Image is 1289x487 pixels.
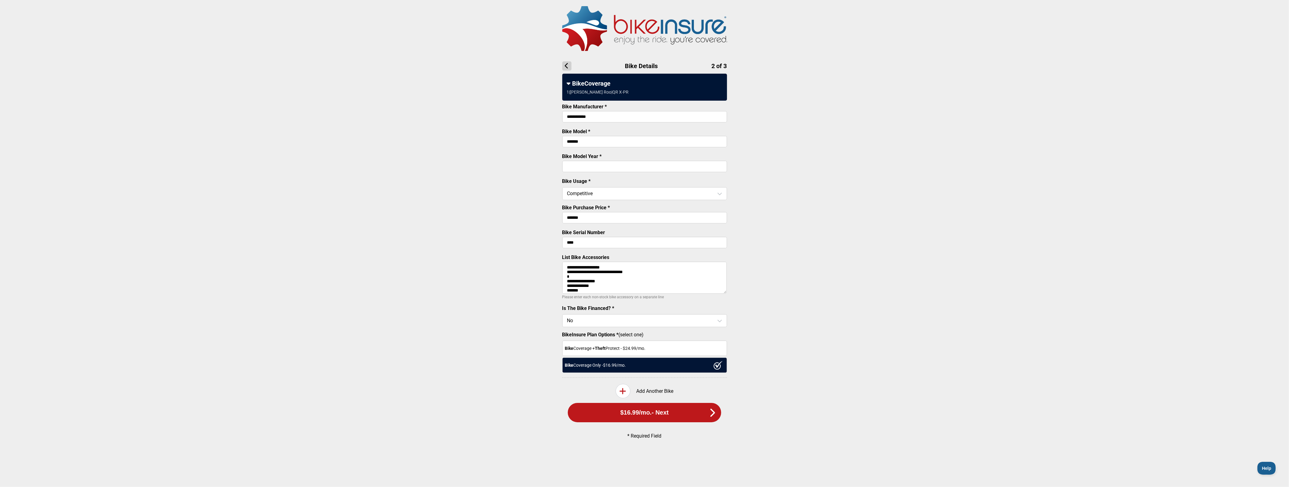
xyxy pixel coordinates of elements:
img: ux1sgP1Haf775SAghJI38DyDlYP+32lKFAAAAAElFTkSuQmCC [714,361,723,369]
label: Bike Model Year * [562,153,602,159]
p: Please enter each non-stock bike accessory on a separate line [562,293,727,301]
span: /mo. [639,409,652,416]
label: (select one) [562,332,727,338]
div: Coverage + Protect - $ 24.99 /mo. [562,341,727,356]
label: Bike Manufacturer * [562,104,607,110]
label: Bike Purchase Price * [562,205,610,211]
h1: Bike Details [562,61,727,71]
label: List Bike Accessories [562,254,610,260]
div: Add Another Bike [562,384,727,398]
strong: Theft [595,346,606,351]
strong: Bike [565,346,574,351]
div: BikeCoverage [567,80,722,87]
span: 2 of 3 [712,62,727,70]
label: Bike Model * [562,129,591,134]
p: * Required Field [572,433,717,439]
div: 1 | [PERSON_NAME] Roo | QR X-PR [567,90,629,95]
div: Coverage Only - $16.99 /mo. [562,358,727,373]
label: Is The Bike Financed? * [562,305,614,311]
strong: Bike [565,363,574,368]
label: Bike Serial Number [562,230,605,235]
label: Bike Usage * [562,178,591,184]
button: $16.99/mo.- Next [568,403,721,422]
strong: BikeInsure Plan Options * [562,332,619,338]
iframe: Toggle Customer Support [1257,462,1277,475]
